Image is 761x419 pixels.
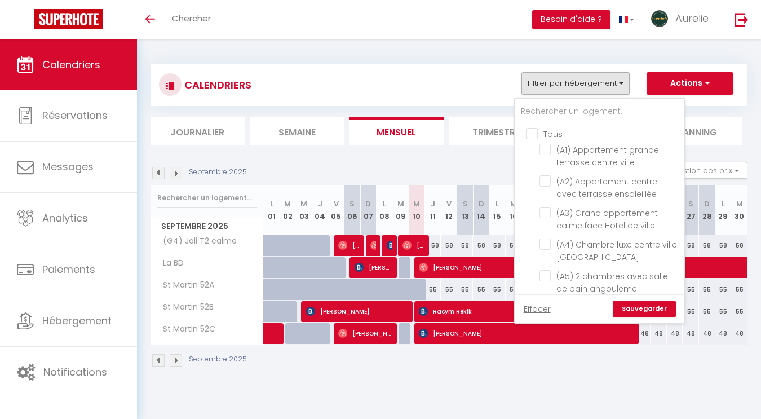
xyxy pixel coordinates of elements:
abbr: M [284,199,291,209]
img: Super Booking [34,9,103,29]
abbr: J [318,199,322,209]
abbr: J [431,199,435,209]
abbr: M [300,199,307,209]
div: 58 [457,235,474,256]
span: Analytics [42,211,88,225]
span: [PERSON_NAME] [370,235,376,256]
span: Chercher [172,12,211,24]
div: 55 [715,279,732,300]
abbr: D [479,199,484,209]
a: Effacer [524,303,551,315]
span: (A1) Appartement grande terrasse centre ville [556,144,659,168]
div: 58 [699,235,715,256]
button: Filtrer par hébergement [521,72,630,95]
span: Paiements [42,262,95,276]
div: 55 [473,279,489,300]
div: 48 [731,323,747,344]
div: 48 [667,323,683,344]
div: 58 [425,235,441,256]
div: 55 [731,301,747,322]
span: (A5) 2 chambres avec salle de bain angouleme [556,271,668,294]
span: Aurelie [675,11,709,25]
abbr: L [722,199,725,209]
span: Réservations [42,108,108,122]
span: St Martin 52C [153,323,218,336]
span: Messages [42,160,94,174]
img: logout [735,12,749,27]
div: 55 [699,279,715,300]
p: Septembre 2025 [189,167,247,178]
li: Trimestre [449,117,543,145]
th: 29 [715,185,732,235]
span: (A2) Appartement centre avec terrasse ensoleillée [556,176,657,200]
th: 14 [473,185,489,235]
th: 02 [280,185,296,235]
span: Septembre 2025 [151,218,263,235]
input: Rechercher un logement... [157,188,257,208]
div: 55 [683,301,699,322]
span: [PERSON_NAME] [306,301,410,322]
span: (G4) Joli T2 calme [153,235,240,248]
div: 55 [715,301,732,322]
abbr: M [736,199,743,209]
li: Journalier [151,117,245,145]
input: Rechercher un logement... [515,102,684,122]
abbr: S [349,199,355,209]
div: 55 [489,279,506,300]
p: Septembre 2025 [189,354,247,365]
span: Calendriers [42,58,100,72]
div: 48 [651,323,667,344]
th: 12 [441,185,457,235]
th: 28 [699,185,715,235]
abbr: M [413,199,420,209]
div: 48 [699,323,715,344]
th: 09 [392,185,409,235]
div: 48 [635,323,651,344]
span: (A4) Chambre luxe centre ville [GEOGRAPHIC_DATA] [556,239,677,263]
span: [PERSON_NAME] [355,257,393,278]
div: 58 [473,235,489,256]
button: Gestion des prix [663,162,747,179]
th: 16 [506,185,522,235]
abbr: M [397,199,404,209]
span: St Martin 52A [153,279,217,292]
div: 58 [683,235,699,256]
abbr: S [688,199,693,209]
abbr: D [365,199,371,209]
span: Racym Rekik [419,301,637,322]
h3: CALENDRIERS [182,72,251,98]
abbr: L [270,199,273,209]
th: 27 [683,185,699,235]
th: 15 [489,185,506,235]
button: Actions [647,72,733,95]
span: Hébergement [42,314,112,328]
th: 08 [377,185,393,235]
div: 58 [441,235,457,256]
iframe: Chat [713,368,753,411]
span: Notifications [43,365,107,379]
li: Semaine [250,117,344,145]
abbr: L [495,199,499,209]
span: [PERSON_NAME] [419,323,637,344]
span: [DEMOGRAPHIC_DATA][PERSON_NAME] [387,235,392,256]
div: 58 [506,235,522,256]
th: 30 [731,185,747,235]
li: Mensuel [349,117,444,145]
abbr: S [463,199,468,209]
div: 55 [731,279,747,300]
div: 55 [457,279,474,300]
th: 10 [409,185,425,235]
div: 58 [731,235,747,256]
abbr: M [510,199,517,209]
th: 07 [360,185,377,235]
th: 03 [296,185,312,235]
div: 55 [441,279,457,300]
div: 55 [699,301,715,322]
div: 58 [489,235,506,256]
div: Filtrer par hébergement [514,98,685,324]
th: 06 [344,185,361,235]
th: 11 [425,185,441,235]
th: 13 [457,185,474,235]
abbr: V [334,199,339,209]
div: 48 [683,323,699,344]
